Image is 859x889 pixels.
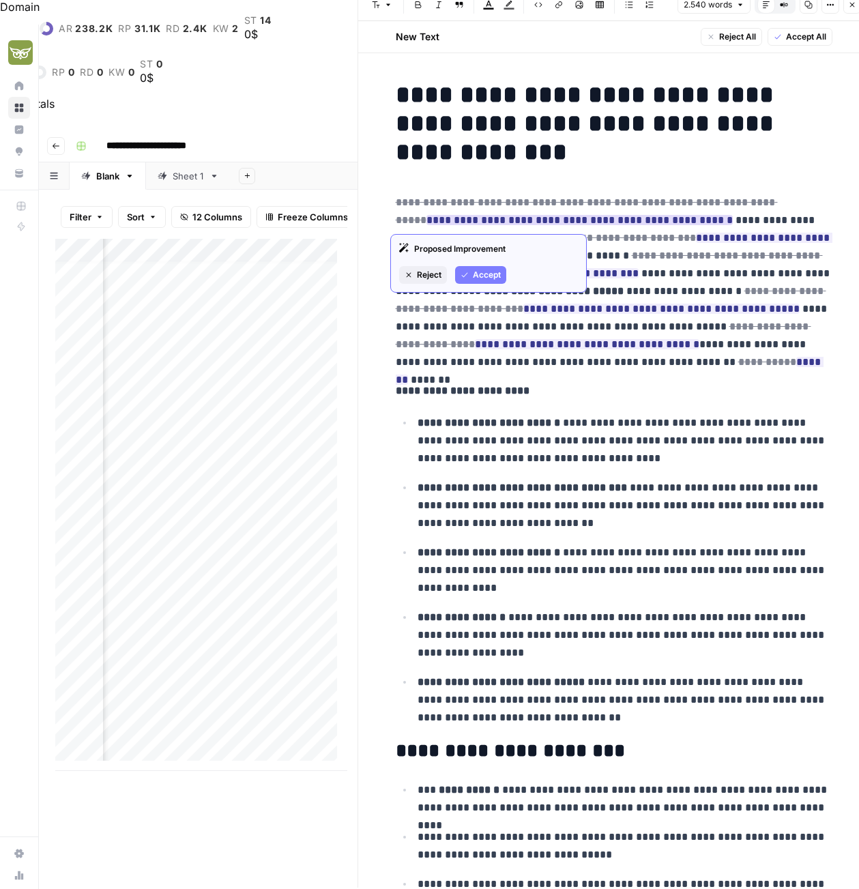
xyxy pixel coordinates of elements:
[97,67,104,78] span: 0
[183,23,207,34] span: 2.4K
[399,243,578,255] div: Proposed Improvement
[80,67,93,78] span: rd
[396,30,439,44] h2: New Text
[108,67,125,78] span: kw
[8,119,30,141] a: Insights
[134,23,161,34] span: 31.1K
[7,22,53,35] a: dr62
[118,206,166,228] button: Sort
[80,67,103,78] a: rd0
[118,23,160,34] a: rp31.1K
[768,28,832,46] button: Accept All
[473,269,501,281] span: Accept
[455,266,506,284] button: Accept
[8,864,30,886] a: Usage
[192,210,242,224] span: 12 Columns
[52,67,65,78] span: rp
[23,23,36,34] span: 62
[61,206,113,228] button: Filter
[173,169,204,183] div: Sheet 1
[140,59,153,70] span: st
[108,67,134,78] a: kw0
[417,269,441,281] span: Reject
[59,23,113,34] a: ar238.2K
[171,206,251,228] button: 12 Columns
[260,15,271,26] span: 14
[128,67,135,78] span: 0
[244,15,272,26] a: st14
[166,23,207,34] a: rd2.4K
[140,59,162,70] a: st0
[399,266,447,284] button: Reject
[213,23,239,34] a: kw2
[52,67,74,78] a: rp0
[166,23,179,34] span: rd
[244,15,257,26] span: st
[59,23,72,34] span: ar
[118,23,131,34] span: rp
[7,23,20,34] span: dr
[8,162,30,184] a: Your Data
[244,26,272,42] div: 0$
[146,162,231,190] a: Sheet 1
[70,162,146,190] a: Blank
[70,210,91,224] span: Filter
[232,23,239,34] span: 2
[96,169,119,183] div: Blank
[140,70,162,86] div: 0$
[156,59,163,70] span: 0
[701,28,762,46] button: Reject All
[8,843,30,864] a: Settings
[278,210,348,224] span: Freeze Columns
[786,31,826,43] span: Accept All
[68,67,75,78] span: 0
[8,141,30,162] a: Opportunities
[257,206,357,228] button: Freeze Columns
[213,23,229,34] span: kw
[719,31,756,43] span: Reject All
[127,210,145,224] span: Sort
[75,23,113,34] span: 238.2K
